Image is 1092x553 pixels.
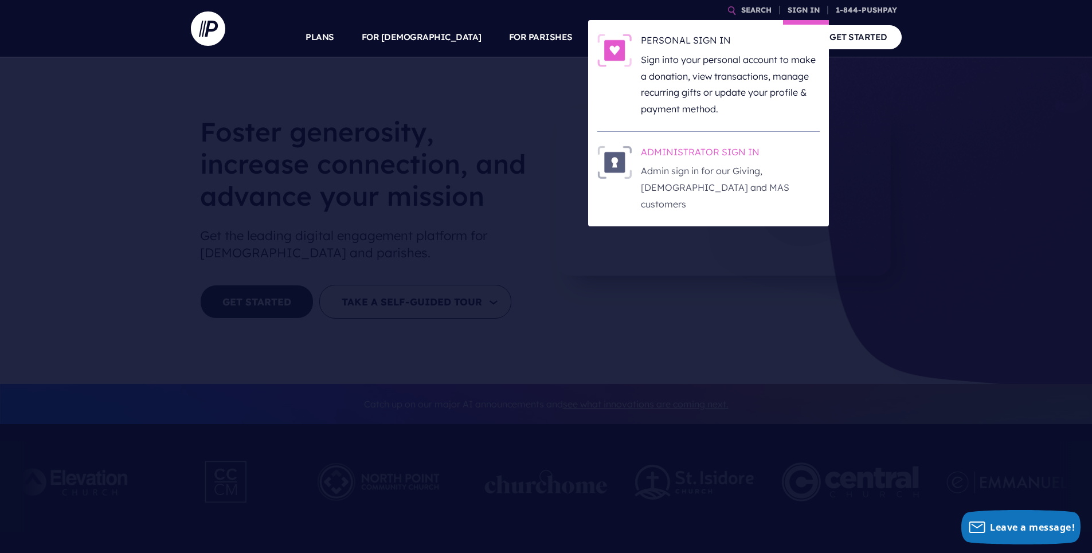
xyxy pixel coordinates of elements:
h6: ADMINISTRATOR SIGN IN [641,146,820,163]
a: SOLUTIONS [600,17,651,57]
a: FOR [DEMOGRAPHIC_DATA] [362,17,482,57]
p: Sign into your personal account to make a donation, view transactions, manage recurring gifts or ... [641,52,820,117]
a: COMPANY [746,17,788,57]
a: EXPLORE [678,17,718,57]
button: Leave a message! [961,510,1081,544]
a: FOR PARISHES [509,17,573,57]
h6: PERSONAL SIGN IN [641,34,820,51]
a: ADMINISTRATOR SIGN IN - Illustration ADMINISTRATOR SIGN IN Admin sign in for our Giving, [DEMOGRA... [597,146,820,213]
a: PERSONAL SIGN IN - Illustration PERSONAL SIGN IN Sign into your personal account to make a donati... [597,34,820,117]
img: ADMINISTRATOR SIGN IN - Illustration [597,146,632,179]
p: Admin sign in for our Giving, [DEMOGRAPHIC_DATA] and MAS customers [641,163,820,212]
a: GET STARTED [815,25,902,49]
img: PERSONAL SIGN IN - Illustration [597,34,632,67]
a: PLANS [306,17,334,57]
span: Leave a message! [990,521,1075,534]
